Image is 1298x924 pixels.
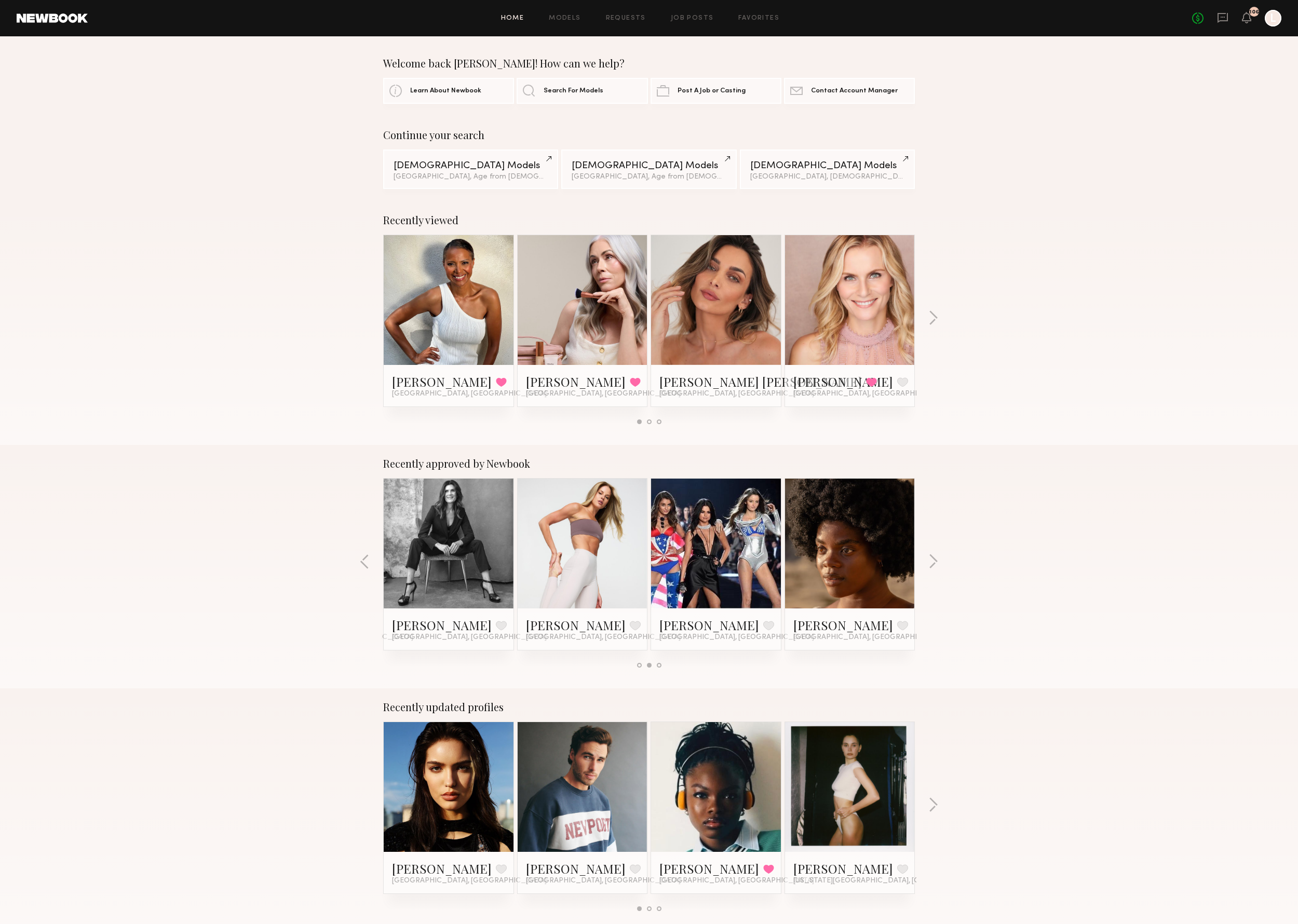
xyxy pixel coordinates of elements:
[383,214,915,226] div: Recently viewed
[793,877,988,885] span: [US_STATE][GEOGRAPHIC_DATA], [GEOGRAPHIC_DATA]
[383,57,915,70] div: Welcome back [PERSON_NAME]! How can we help?
[394,173,548,181] div: [GEOGRAPHIC_DATA], Age from [DEMOGRAPHIC_DATA].
[659,617,759,633] a: [PERSON_NAME]
[811,88,898,94] span: Contact Account Manager
[501,15,524,22] a: Home
[606,15,646,22] a: Requests
[659,373,862,390] a: [PERSON_NAME] [PERSON_NAME]
[671,15,714,22] a: Job Posts
[750,161,904,171] div: [DEMOGRAPHIC_DATA] Models
[659,633,814,642] span: [GEOGRAPHIC_DATA], [GEOGRAPHIC_DATA]
[678,88,746,94] span: Post A Job or Casting
[750,173,904,181] div: [GEOGRAPHIC_DATA], [DEMOGRAPHIC_DATA] / [DEMOGRAPHIC_DATA]
[394,161,548,171] div: [DEMOGRAPHIC_DATA] Models
[793,617,893,633] a: [PERSON_NAME]
[392,390,547,398] span: [GEOGRAPHIC_DATA], [GEOGRAPHIC_DATA]
[659,390,814,398] span: [GEOGRAPHIC_DATA], [GEOGRAPHIC_DATA]
[392,860,492,877] a: [PERSON_NAME]
[526,633,681,642] span: [GEOGRAPHIC_DATA], [GEOGRAPHIC_DATA]
[526,390,681,398] span: [GEOGRAPHIC_DATA], [GEOGRAPHIC_DATA]
[651,78,781,104] a: Post A Job or Casting
[784,78,915,104] a: Contact Account Manager
[1249,9,1259,15] div: 106
[517,78,647,104] a: Search For Models
[793,633,948,642] span: [GEOGRAPHIC_DATA], [GEOGRAPHIC_DATA]
[383,78,514,104] a: Learn About Newbook
[572,161,726,171] div: [DEMOGRAPHIC_DATA] Models
[793,390,948,398] span: [GEOGRAPHIC_DATA], [GEOGRAPHIC_DATA]
[738,15,779,22] a: Favorites
[526,877,681,885] span: [GEOGRAPHIC_DATA], [GEOGRAPHIC_DATA]
[526,617,626,633] a: [PERSON_NAME]
[740,150,915,189] a: [DEMOGRAPHIC_DATA] Models[GEOGRAPHIC_DATA], [DEMOGRAPHIC_DATA] / [DEMOGRAPHIC_DATA]
[383,701,915,713] div: Recently updated profiles
[383,457,915,470] div: Recently approved by Newbook
[410,88,481,94] span: Learn About Newbook
[1265,10,1281,26] a: L
[572,173,726,181] div: [GEOGRAPHIC_DATA], Age from [DEMOGRAPHIC_DATA].
[659,860,759,877] a: [PERSON_NAME]
[659,877,814,885] span: [GEOGRAPHIC_DATA], [GEOGRAPHIC_DATA]
[544,88,603,94] span: Search For Models
[526,373,626,390] a: [PERSON_NAME]
[392,877,547,885] span: [GEOGRAPHIC_DATA], [GEOGRAPHIC_DATA]
[793,373,893,390] a: [PERSON_NAME]
[526,860,626,877] a: [PERSON_NAME]
[392,373,492,390] a: [PERSON_NAME]
[392,633,547,642] span: [GEOGRAPHIC_DATA], [GEOGRAPHIC_DATA]
[383,150,558,189] a: [DEMOGRAPHIC_DATA] Models[GEOGRAPHIC_DATA], Age from [DEMOGRAPHIC_DATA].
[392,617,492,633] a: [PERSON_NAME]
[793,860,893,877] a: [PERSON_NAME]
[383,129,915,141] div: Continue your search
[561,150,736,189] a: [DEMOGRAPHIC_DATA] Models[GEOGRAPHIC_DATA], Age from [DEMOGRAPHIC_DATA].
[549,15,580,22] a: Models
